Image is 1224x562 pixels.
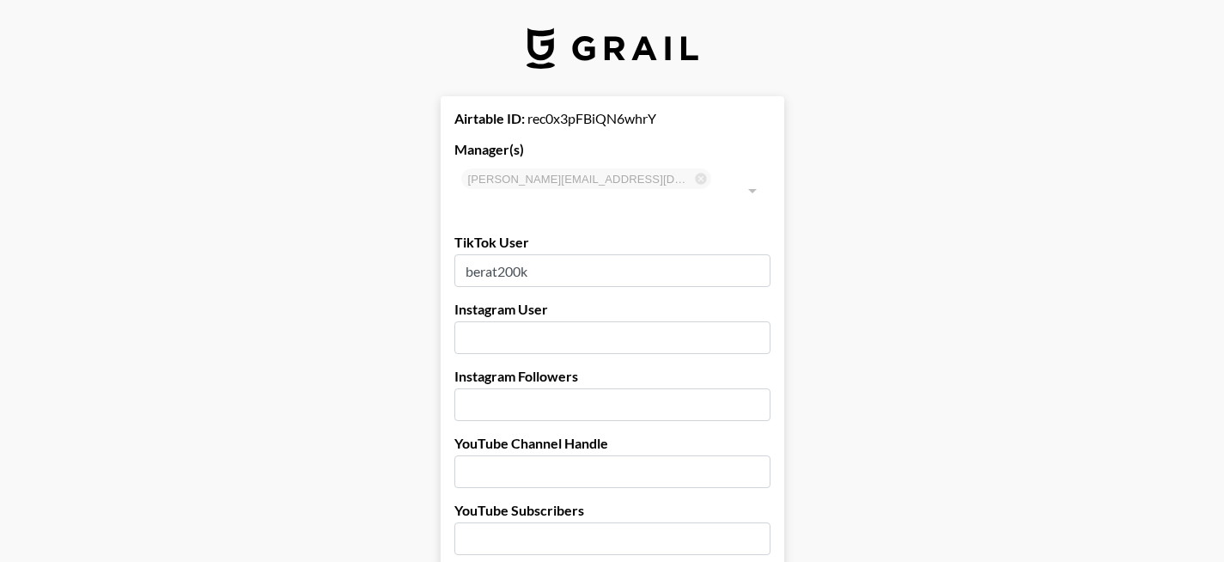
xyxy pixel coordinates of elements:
div: rec0x3pFBiQN6whrY [454,110,770,127]
label: Instagram Followers [454,368,770,385]
label: TikTok User [454,234,770,251]
label: Instagram User [454,301,770,318]
label: YouTube Subscribers [454,502,770,519]
label: YouTube Channel Handle [454,435,770,452]
img: Grail Talent Logo [527,27,698,69]
strong: Airtable ID: [454,110,525,126]
label: Manager(s) [454,141,770,158]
